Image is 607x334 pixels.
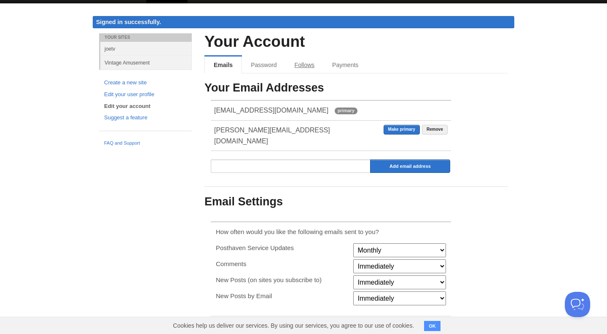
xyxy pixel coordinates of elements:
[335,108,357,114] span: primary
[216,259,348,268] p: Comments
[204,57,242,73] a: Emails
[422,125,448,135] a: Remove
[204,33,508,51] h2: Your Account
[216,291,348,300] p: New Posts by Email
[384,125,420,135] a: Make primary
[93,16,514,28] div: Signed in successfully.
[104,90,187,99] a: Edit your user profile
[216,227,446,236] p: How often would you like the following emails sent to you?
[204,196,508,208] h3: Email Settings
[204,82,508,94] h3: Your Email Addresses
[104,140,187,147] a: FAQ and Support
[164,317,422,334] span: Cookies help us deliver our services. By using our services, you agree to our use of cookies.
[99,33,192,42] li: Your Sites
[242,57,285,73] a: Password
[214,127,330,145] span: [PERSON_NAME][EMAIL_ADDRESS][DOMAIN_NAME]
[323,57,367,73] a: Payments
[104,78,187,87] a: Create a new site
[100,56,192,70] a: Vintage Amusement
[214,107,328,114] span: [EMAIL_ADDRESS][DOMAIN_NAME]
[370,159,450,173] input: Add email address
[216,275,348,284] p: New Posts (on sites you subscribe to)
[424,321,440,331] button: OK
[565,292,590,317] iframe: Help Scout Beacon - Open
[104,113,187,122] a: Suggest a feature
[216,243,348,252] p: Posthaven Service Updates
[286,57,323,73] a: Follows
[104,102,187,111] a: Edit your account
[100,42,192,56] a: joetv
